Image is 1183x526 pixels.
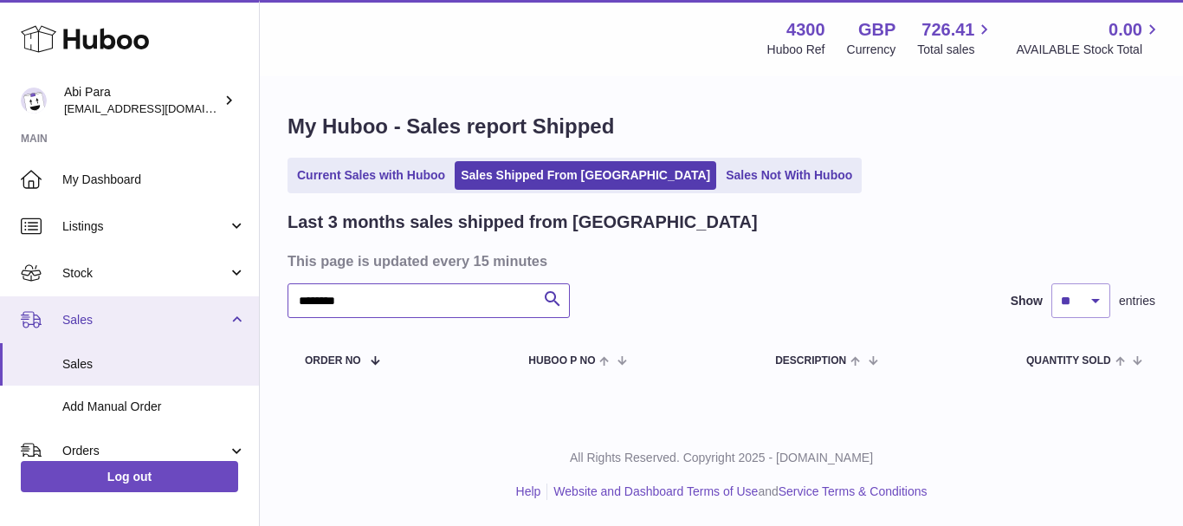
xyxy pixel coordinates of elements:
[786,18,825,42] strong: 4300
[62,172,246,188] span: My Dashboard
[779,484,928,498] a: Service Terms & Conditions
[1109,18,1142,42] span: 0.00
[547,484,927,500] li: and
[1119,293,1155,309] span: entries
[1011,293,1043,309] label: Show
[62,218,228,235] span: Listings
[1016,18,1162,58] a: 0.00 AVAILABLE Stock Total
[291,161,451,190] a: Current Sales with Huboo
[274,450,1169,466] p: All Rights Reserved. Copyright 2025 - [DOMAIN_NAME]
[847,42,896,58] div: Currency
[1026,355,1111,367] span: Quantity Sold
[917,18,994,58] a: 726.41 Total sales
[775,355,846,367] span: Description
[921,18,974,42] span: 726.41
[720,161,858,190] a: Sales Not With Huboo
[553,484,758,498] a: Website and Dashboard Terms of Use
[305,355,361,367] span: Order No
[64,101,255,115] span: [EMAIL_ADDRESS][DOMAIN_NAME]
[62,356,246,373] span: Sales
[62,399,246,415] span: Add Manual Order
[516,484,541,498] a: Help
[288,113,1155,140] h1: My Huboo - Sales report Shipped
[288,211,758,234] h2: Last 3 months sales shipped from [GEOGRAPHIC_DATA]
[21,461,238,492] a: Log out
[64,84,220,117] div: Abi Para
[21,88,47,114] img: Abi@mifo.co.uk
[288,251,1151,270] h3: This page is updated every 15 minutes
[62,312,228,328] span: Sales
[1016,42,1162,58] span: AVAILABLE Stock Total
[767,42,825,58] div: Huboo Ref
[858,18,895,42] strong: GBP
[62,265,228,282] span: Stock
[455,161,716,190] a: Sales Shipped From [GEOGRAPHIC_DATA]
[62,443,228,459] span: Orders
[528,355,595,367] span: Huboo P no
[917,42,994,58] span: Total sales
